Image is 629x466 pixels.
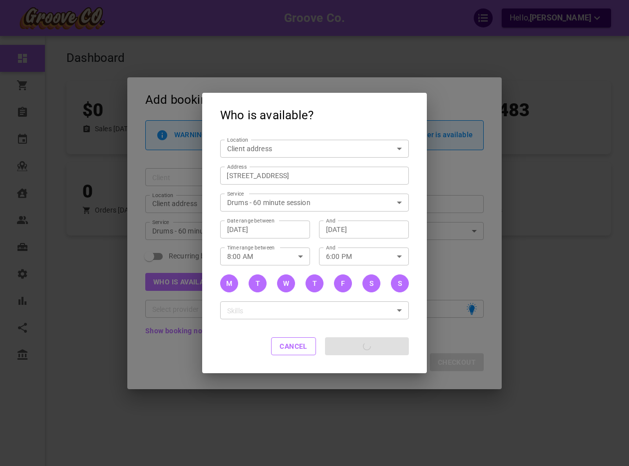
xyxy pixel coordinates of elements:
h2: Who is available? [202,93,427,136]
button: T [306,274,323,292]
button: Cancel [271,337,316,355]
p: Drums - 60 minute session [227,198,311,208]
div: M [226,278,232,289]
input: mmm dd, yyyy [326,225,402,234]
input: AddressClear [223,169,396,182]
button: M [220,274,238,292]
label: Time range between [227,244,275,251]
div: S [398,278,402,289]
button: S [362,274,380,292]
button: T [249,274,267,292]
label: Address [227,163,247,171]
button: W [277,274,295,292]
div: S [369,278,373,289]
div: T [313,278,317,289]
input: mmm dd, yyyy [227,225,303,234]
div: W [283,278,289,289]
button: F [334,274,352,292]
div: Client address [227,144,402,154]
div: F [341,278,345,289]
label: Date range between [227,217,275,225]
label: And [326,244,335,251]
label: And [326,217,335,225]
label: Location [227,136,248,144]
div: T [256,278,260,289]
button: S [391,274,409,292]
label: Service [227,190,244,198]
